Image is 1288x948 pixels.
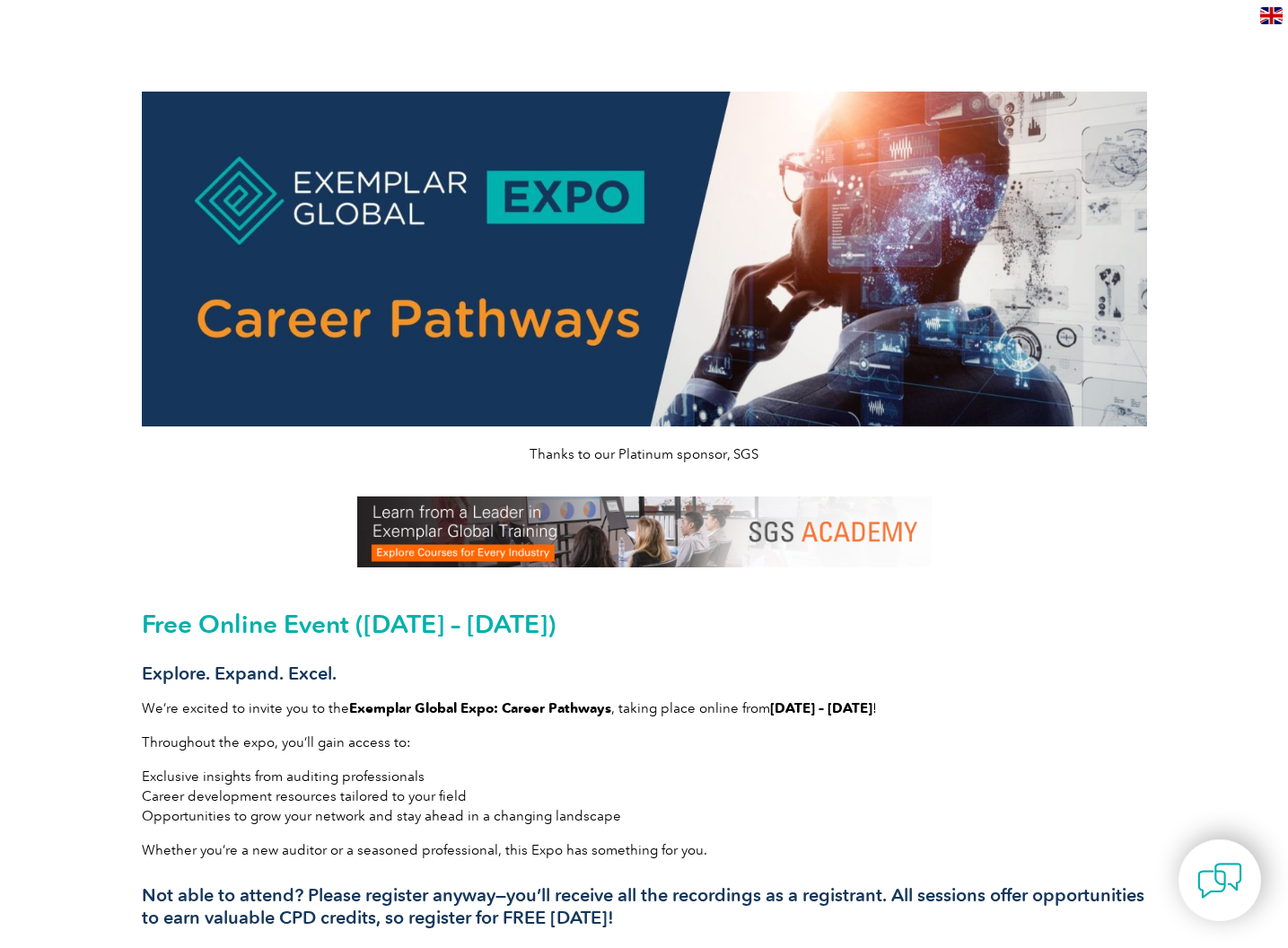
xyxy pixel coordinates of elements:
strong: [DATE] – [DATE] [770,700,872,716]
p: Throughout the expo, you’ll gain access to: [142,733,1147,752]
h3: Not able to attend? Please register anyway—you’ll receive all the recordings as a registrant. All... [142,884,1147,929]
p: Thanks to our Platinum sponsor, SGS [142,444,1147,464]
h2: Free Online Event ([DATE] – [DATE]) [142,610,1147,638]
img: SGS [357,496,932,567]
li: Exclusive insights from auditing professionals [142,767,1147,786]
img: contact-chat.png [1197,858,1242,903]
img: career pathways [142,92,1147,426]
li: Opportunities to grow your network and stay ahead in a changing landscape [142,806,1147,826]
p: We’re excited to invite you to the , taking place online from ! [142,698,1147,718]
p: Whether you’re a new auditor or a seasoned professional, this Expo has something for you. [142,840,1147,860]
li: Career development resources tailored to your field [142,786,1147,806]
h3: Explore. Expand. Excel. [142,663,1147,685]
strong: Exemplar Global Expo: Career Pathways [349,700,611,716]
img: en [1260,7,1283,24]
